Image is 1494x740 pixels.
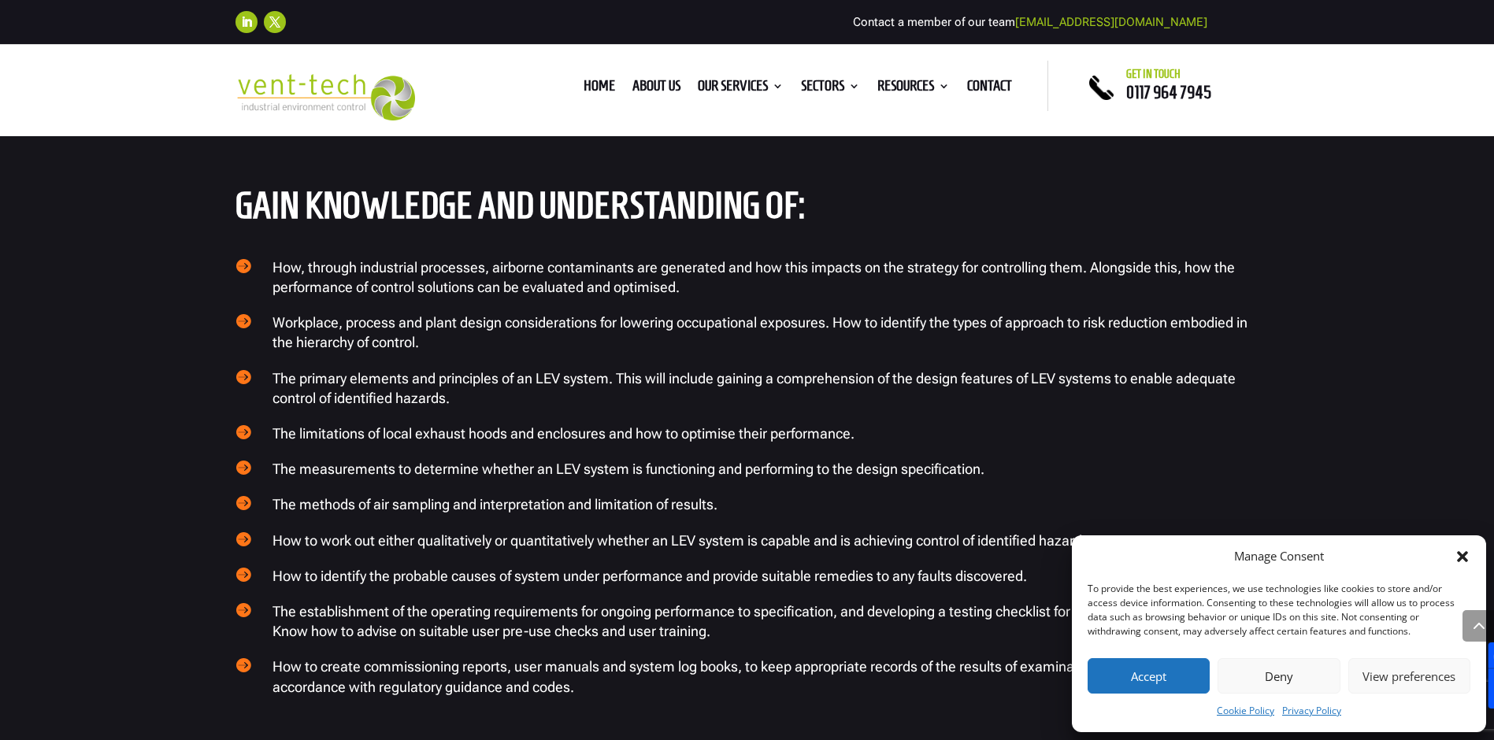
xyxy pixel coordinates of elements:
span: How to identify the probable causes of system under performance and provide suitable remedies to ... [272,568,1027,584]
a: Cookie Policy [1217,701,1274,720]
a: Follow on X [264,11,286,33]
a: About us [632,80,680,98]
button: View preferences [1348,658,1470,694]
span: Contact a member of our team [853,15,1207,29]
button: Accept [1088,658,1210,694]
a: Resources [877,80,950,98]
span:  [235,601,251,617]
div: To provide the best experiences, we use technologies like cookies to store and/or access device i... [1088,582,1469,638]
a: 0117 964 7945 [1126,83,1211,102]
a: [EMAIL_ADDRESS][DOMAIN_NAME] [1015,15,1207,29]
span: How to work out either qualitatively or quantitatively whether an LEV system is capable and is ac... [272,532,1093,549]
a: Contact [967,80,1012,98]
span:  [235,424,251,439]
span: Get in touch [1126,68,1181,80]
h2: Gain knowledge and understanding of: [235,186,1259,233]
span: How to create commissioning reports, user manuals and system log books, to keep appropriate recor... [272,658,1189,694]
div: Manage Consent [1234,547,1324,566]
span:  [235,459,251,475]
span:  [235,368,251,384]
a: Our Services [698,80,784,98]
img: 2023-09-27T08_35_16.549ZVENT-TECH---Clear-background [235,74,416,120]
span: The methods of air sampling and interpretation and limitation of results. [272,496,717,512]
a: Sectors [801,80,860,98]
span:  [235,313,251,328]
span: Workplace, process and plant design considerations for lowering occupational exposures. How to id... [272,314,1247,350]
button: Deny [1218,658,1340,694]
span:  [235,657,251,672]
div: Close dialog [1455,549,1470,564]
a: Privacy Policy [1282,701,1341,720]
a: Follow on LinkedIn [235,11,258,33]
a: Home [584,80,615,98]
span: The limitations of local exhaust hoods and enclosures and how to optimise their performance. [272,425,855,442]
span:  [235,257,251,273]
span: The establishment of the operating requirements for ongoing performance to specification, and dev... [272,603,1255,639]
span:  [235,494,251,510]
span: The measurements to determine whether an LEV system is functioning and performing to the design s... [272,461,984,477]
span: How, through industrial processes, airborne contaminants are generated and how this impacts on th... [272,259,1235,295]
span:  [235,531,251,546]
span:  [235,566,251,582]
span: The primary elements and principles of an LEV system. This will include gaining a comprehension o... [272,370,1236,406]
